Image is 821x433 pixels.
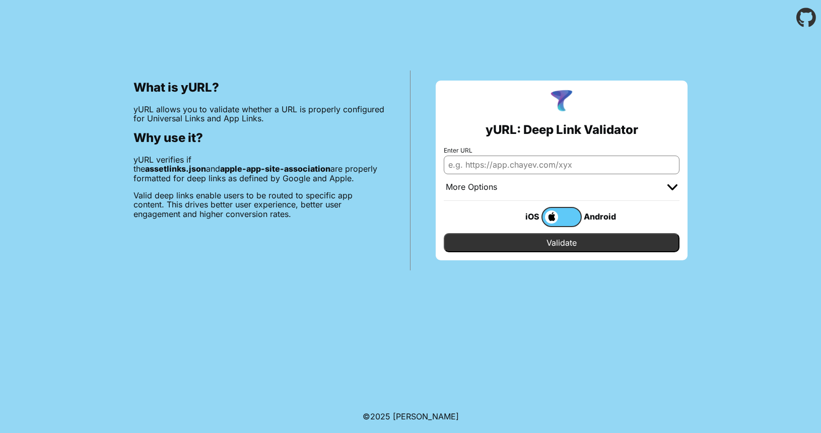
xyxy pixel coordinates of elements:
[145,164,206,174] b: assetlinks.json
[444,233,679,252] input: Validate
[501,210,541,223] div: iOS
[549,89,575,115] img: yURL Logo
[133,155,385,183] p: yURL verifies if the and are properly formatted for deep links as defined by Google and Apple.
[133,105,385,123] p: yURL allows you to validate whether a URL is properly configured for Universal Links and App Links.
[444,156,679,174] input: e.g. https://app.chayev.com/xyx
[444,147,679,154] label: Enter URL
[363,400,459,433] footer: ©
[446,182,497,192] div: More Options
[133,131,385,145] h2: Why use it?
[370,411,390,421] span: 2025
[133,191,385,219] p: Valid deep links enable users to be routed to specific app content. This drives better user exper...
[220,164,330,174] b: apple-app-site-association
[393,411,459,421] a: Michael Ibragimchayev's Personal Site
[486,123,638,137] h2: yURL: Deep Link Validator
[133,81,385,95] h2: What is yURL?
[582,210,622,223] div: Android
[667,184,677,190] img: chevron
